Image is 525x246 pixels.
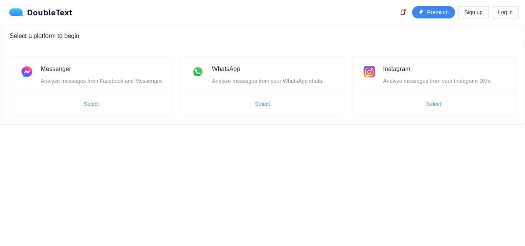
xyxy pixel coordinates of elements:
a: InstagramAnalyze messages from your Instagram DMs.Select [352,56,515,115]
a: logoDoubleText [9,8,73,16]
div: DoubleText [9,8,73,16]
div: Analyze messages from your WhatsApp chats. [212,77,334,85]
img: instagram.png [362,64,377,79]
span: Select [255,100,270,108]
span: Select [426,100,441,108]
span: Sign up [464,8,482,17]
button: Select [249,98,276,110]
button: Select [420,98,447,110]
div: Messenger [41,64,163,74]
button: Sign up [458,6,488,18]
img: whatsapp.png [190,64,206,79]
button: Select [78,98,105,110]
button: thunderboltPremium [412,6,455,18]
span: bell [397,9,409,15]
a: WhatsAppAnalyze messages from your WhatsApp chats.Select [181,56,344,115]
div: Select a platform to begin [10,25,515,47]
button: Log in [492,6,519,18]
span: Select [84,100,99,108]
span: thunderbolt [419,10,424,16]
span: WhatsApp [212,66,240,72]
div: Analyze messages from your Instagram DMs. [383,77,506,85]
img: logo [9,8,27,16]
a: MessengerAnalyze messages from Facebook and Messenger.Select [10,56,173,115]
div: Analyze messages from Facebook and Messenger. [41,77,163,85]
span: Premium [427,8,449,17]
button: bell [397,6,409,18]
span: Instagram [383,66,410,72]
span: Log in [498,8,513,17]
img: messenger.png [19,64,35,79]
